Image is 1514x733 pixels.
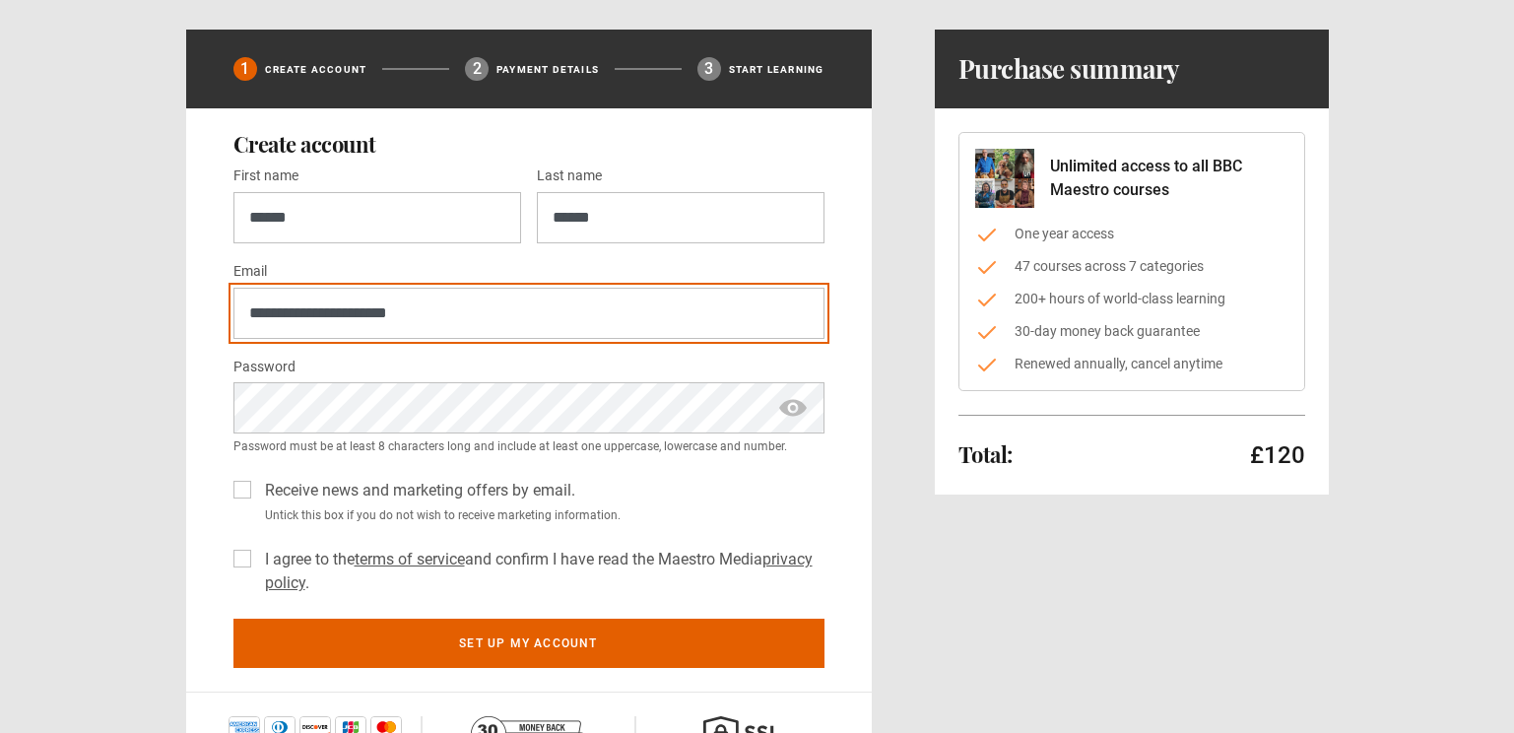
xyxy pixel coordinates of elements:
div: 3 [697,57,721,81]
li: 30-day money back guarantee [975,321,1288,342]
h2: Create account [233,132,824,156]
span: show password [777,382,809,433]
li: One year access [975,224,1288,244]
label: I agree to the and confirm I have read the Maestro Media . [257,548,824,595]
p: Unlimited access to all BBC Maestro courses [1050,155,1288,202]
button: Set up my account [233,619,824,668]
label: Password [233,356,296,379]
h2: Total: [958,442,1013,466]
li: 200+ hours of world-class learning [975,289,1288,309]
label: First name [233,165,298,188]
div: 2 [465,57,489,81]
p: Start learning [729,62,824,77]
small: Untick this box if you do not wish to receive marketing information. [257,506,824,524]
p: £120 [1250,439,1305,471]
label: Email [233,260,267,284]
label: Last name [537,165,602,188]
li: 47 courses across 7 categories [975,256,1288,277]
p: Payment details [496,62,599,77]
li: Renewed annually, cancel anytime [975,354,1288,374]
small: Password must be at least 8 characters long and include at least one uppercase, lowercase and num... [233,437,824,455]
h1: Purchase summary [958,53,1180,85]
a: terms of service [355,550,465,568]
div: 1 [233,57,257,81]
p: Create Account [265,62,367,77]
label: Receive news and marketing offers by email. [257,479,575,502]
